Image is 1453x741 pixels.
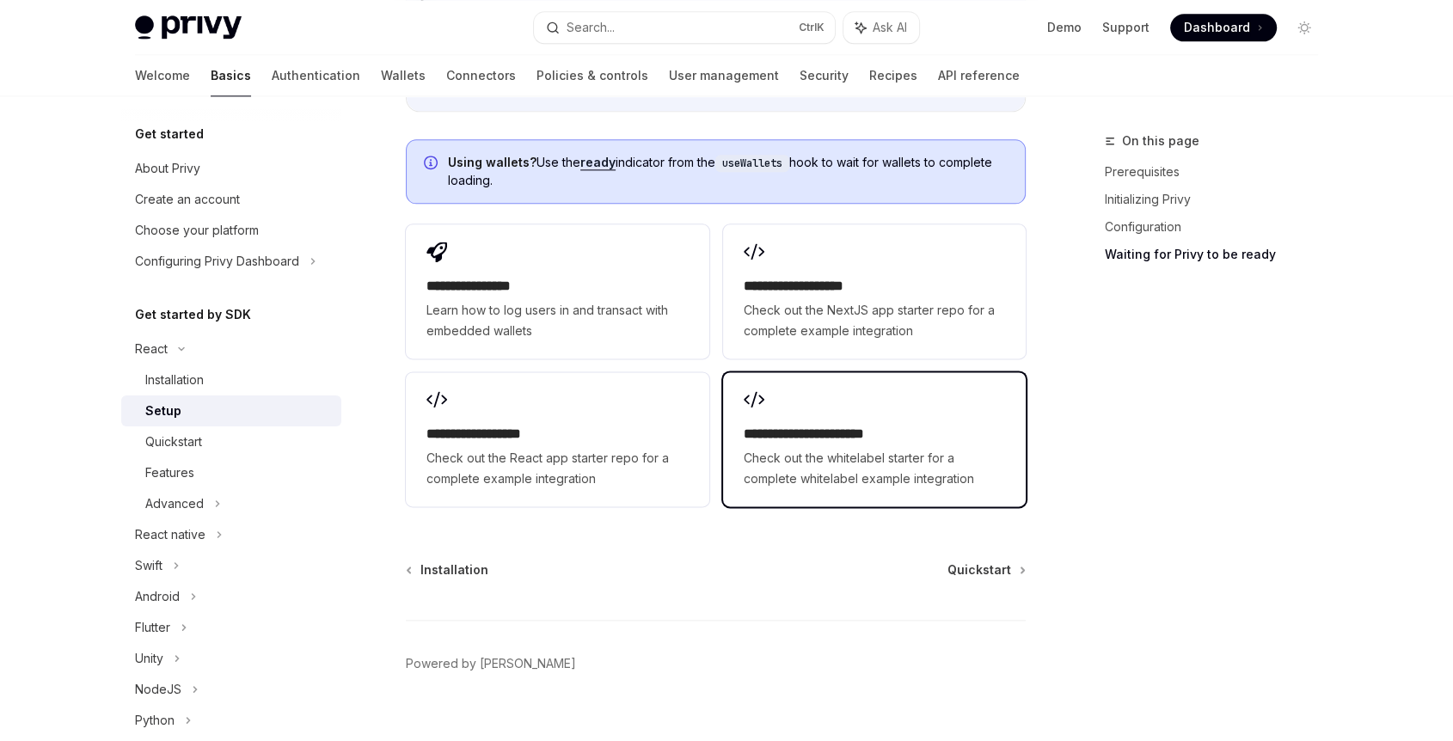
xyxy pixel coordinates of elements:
h5: Get started [135,124,204,144]
a: Powered by [PERSON_NAME] [406,655,576,672]
div: Choose your platform [135,220,259,241]
span: On this page [1122,131,1199,151]
a: Basics [211,55,251,96]
a: User management [669,55,779,96]
a: Support [1102,19,1150,36]
a: About Privy [121,153,341,184]
a: **** **** **** **** ***Check out the whitelabel starter for a complete whitelabel example integra... [723,372,1026,506]
span: Check out the NextJS app starter repo for a complete example integration [744,300,1005,341]
div: Python [135,710,175,731]
a: Recipes [869,55,917,96]
div: Quickstart [145,432,202,452]
a: Installation [121,364,341,395]
div: Setup [145,401,181,421]
div: React [135,339,168,359]
span: Ctrl K [799,21,825,34]
span: Ask AI [873,19,907,36]
div: Swift [135,555,162,576]
a: **** **** **** ***Check out the React app starter repo for a complete example integration [406,372,708,506]
a: Policies & controls [536,55,648,96]
div: Flutter [135,617,170,638]
a: Quickstart [121,426,341,457]
span: Check out the whitelabel starter for a complete whitelabel example integration [744,448,1005,489]
a: Quickstart [947,561,1024,579]
a: ready [580,155,616,170]
a: Authentication [272,55,360,96]
div: About Privy [135,158,200,179]
div: React native [135,524,205,545]
a: Configuration [1105,213,1332,241]
div: Configuring Privy Dashboard [135,251,299,272]
a: Choose your platform [121,215,341,246]
a: Wallets [381,55,426,96]
a: Demo [1047,19,1082,36]
span: Check out the React app starter repo for a complete example integration [426,448,688,489]
a: Create an account [121,184,341,215]
a: **** **** **** *Learn how to log users in and transact with embedded wallets [406,224,708,358]
div: Advanced [145,493,204,514]
div: Installation [145,370,204,390]
span: Use the indicator from the hook to wait for wallets to complete loading. [448,154,1008,189]
a: Dashboard [1170,14,1277,41]
span: Installation [420,561,488,579]
div: Search... [567,17,615,38]
a: Installation [408,561,488,579]
div: Unity [135,648,163,669]
button: Toggle dark mode [1291,14,1318,41]
a: Welcome [135,55,190,96]
span: Learn how to log users in and transact with embedded wallets [426,300,688,341]
a: Setup [121,395,341,426]
button: Ask AI [843,12,919,43]
svg: Info [424,156,441,173]
span: Quickstart [947,561,1011,579]
a: Initializing Privy [1105,186,1332,213]
code: useWallets [715,155,789,172]
a: **** **** **** ****Check out the NextJS app starter repo for a complete example integration [723,224,1026,358]
a: Waiting for Privy to be ready [1105,241,1332,268]
div: Android [135,586,180,607]
a: Connectors [446,55,516,96]
strong: Using wallets? [448,155,536,169]
a: Security [800,55,849,96]
div: Create an account [135,189,240,210]
h5: Get started by SDK [135,304,251,325]
img: light logo [135,15,242,40]
div: Features [145,462,194,483]
a: API reference [938,55,1020,96]
a: Features [121,457,341,488]
div: NodeJS [135,679,181,700]
button: Search...CtrlK [534,12,835,43]
a: Prerequisites [1105,158,1332,186]
span: Dashboard [1184,19,1250,36]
